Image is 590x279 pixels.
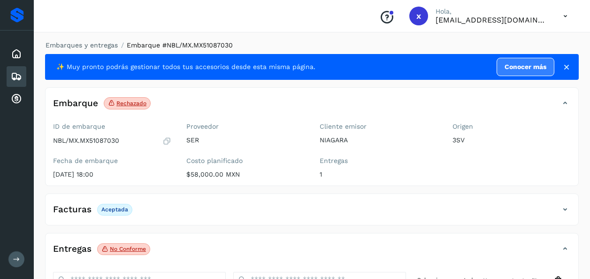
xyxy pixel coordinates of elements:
[53,123,171,131] label: ID de embarque
[186,136,305,144] p: SER
[497,58,554,76] a: Conocer más
[46,241,578,264] div: EntregasNo conforme
[127,41,233,49] span: Embarque #NBL/MX.MX51087030
[452,123,571,131] label: Origen
[53,244,92,255] h4: Entregas
[46,95,578,119] div: EmbarqueRechazado
[436,15,548,24] p: xmgm@transportesser.com.mx
[7,44,26,64] div: Inicio
[46,41,118,49] a: Embarques y entregas
[46,201,578,225] div: FacturasAceptada
[436,8,548,15] p: Hola,
[320,136,438,144] p: NIAGARA
[186,170,305,178] p: $58,000.00 MXN
[53,204,92,215] h4: Facturas
[186,123,305,131] label: Proveedor
[186,157,305,165] label: Costo planificado
[452,136,571,144] p: 3SV
[53,170,171,178] p: [DATE] 18:00
[53,157,171,165] label: Fecha de embarque
[53,137,119,145] p: NBL/MX.MX51087030
[101,206,128,213] p: Aceptada
[7,66,26,87] div: Embarques
[110,246,146,252] p: No conforme
[116,100,146,107] p: Rechazado
[53,98,98,109] h4: Embarque
[320,123,438,131] label: Cliente emisor
[320,157,438,165] label: Entregas
[45,40,579,50] nav: breadcrumb
[320,170,438,178] p: 1
[7,89,26,109] div: Cuentas por cobrar
[56,62,315,72] span: ✨ Muy pronto podrás gestionar todos tus accesorios desde esta misma página.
